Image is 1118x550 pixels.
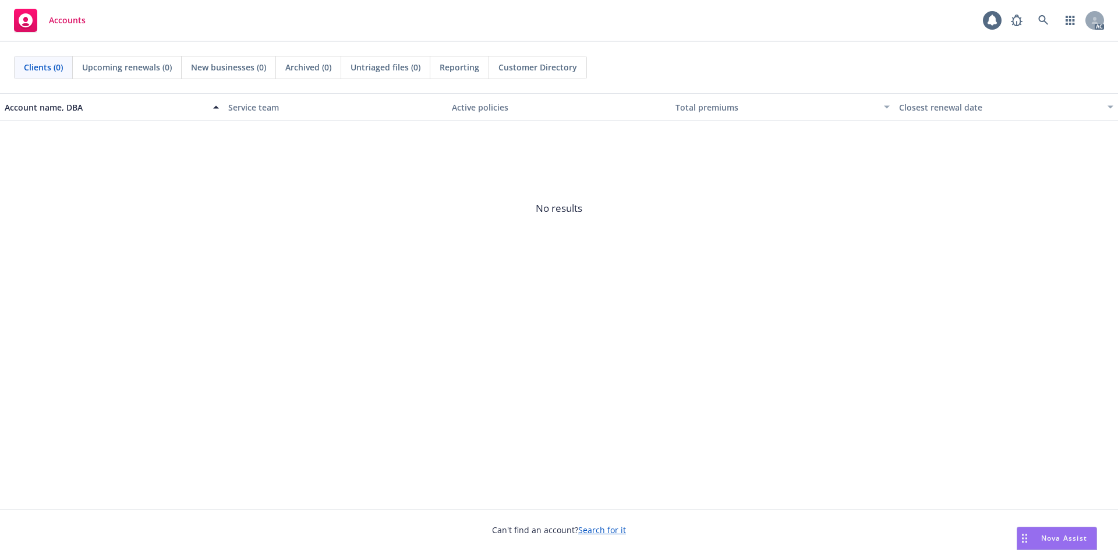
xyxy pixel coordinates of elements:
span: New businesses (0) [191,61,266,73]
div: Closest renewal date [899,101,1101,113]
a: Search [1032,9,1055,32]
a: Switch app [1059,9,1082,32]
span: Reporting [440,61,479,73]
a: Search for it [578,524,626,535]
span: Can't find an account? [492,524,626,536]
button: Closest renewal date [894,93,1118,121]
span: Upcoming renewals (0) [82,61,172,73]
span: Customer Directory [498,61,577,73]
button: Active policies [447,93,671,121]
div: Service team [228,101,443,113]
a: Accounts [9,4,90,37]
div: Total premiums [675,101,877,113]
div: Drag to move [1017,527,1032,549]
span: Clients (0) [24,61,63,73]
span: Accounts [49,16,86,25]
button: Nova Assist [1017,527,1097,550]
div: Active policies [452,101,666,113]
span: Untriaged files (0) [351,61,420,73]
button: Service team [224,93,447,121]
button: Total premiums [671,93,894,121]
span: Nova Assist [1041,533,1087,543]
div: Account name, DBA [5,101,206,113]
a: Report a Bug [1005,9,1028,32]
span: Archived (0) [285,61,331,73]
